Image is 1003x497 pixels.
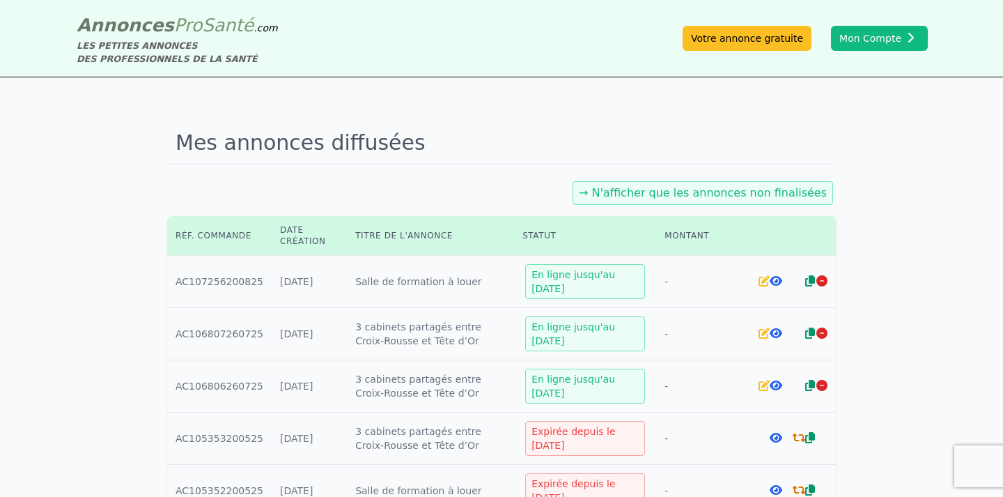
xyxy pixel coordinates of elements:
[816,380,827,391] i: Arrêter la diffusion de l'annonce
[347,256,514,308] td: Salle de formation à louer
[656,413,749,465] td: -
[167,122,836,165] h1: Mes annonces diffusées
[525,421,645,456] div: Expirée depuis le [DATE]
[793,484,805,496] i: Renouveler la commande
[514,216,656,256] th: Statut
[167,413,272,465] td: AC105353200525
[816,328,827,339] i: Arrêter la diffusion de l'annonce
[202,15,254,36] span: Santé
[272,413,347,465] td: [DATE]
[77,15,278,36] a: AnnoncesProSanté.com
[770,328,782,339] i: Voir l'annonce
[770,484,782,496] i: Voir l'annonce
[174,15,203,36] span: Pro
[77,39,278,66] div: LES PETITES ANNONCES DES PROFESSIONNELS DE LA SANTÉ
[656,360,749,413] td: -
[770,432,782,443] i: Voir l'annonce
[254,22,277,33] span: .com
[525,264,645,299] div: En ligne jusqu'au [DATE]
[347,216,514,256] th: Titre de l'annonce
[579,186,827,199] a: → N'afficher que les annonces non finalisées
[167,360,272,413] td: AC106806260725
[805,484,815,496] i: Dupliquer l'annonce
[525,316,645,351] div: En ligne jusqu'au [DATE]
[347,308,514,360] td: 3 cabinets partagés entre Croix-Rousse et Tête d’Or
[759,275,770,286] i: Editer l'annonce
[167,308,272,360] td: AC106807260725
[656,308,749,360] td: -
[272,216,347,256] th: Date création
[656,256,749,308] td: -
[816,275,827,286] i: Arrêter la diffusion de l'annonce
[683,26,811,51] a: Votre annonce gratuite
[805,328,815,339] i: Dupliquer l'annonce
[805,380,815,391] i: Dupliquer l'annonce
[272,360,347,413] td: [DATE]
[167,256,272,308] td: AC107256200825
[347,360,514,413] td: 3 cabinets partagés entre Croix-Rousse et Tête d’Or
[272,308,347,360] td: [DATE]
[770,380,782,391] i: Voir l'annonce
[759,328,770,339] i: Editer l'annonce
[770,275,782,286] i: Voir l'annonce
[805,432,815,443] i: Dupliquer l'annonce
[525,369,645,404] div: En ligne jusqu'au [DATE]
[793,432,805,443] i: Renouveler la commande
[272,256,347,308] td: [DATE]
[347,413,514,465] td: 3 cabinets partagés entre Croix-Rousse et Tête d’Or
[167,216,272,256] th: Réf. commande
[805,275,815,286] i: Dupliquer l'annonce
[656,216,749,256] th: Montant
[759,380,770,391] i: Editer l'annonce
[77,15,174,36] span: Annonces
[831,26,928,51] button: Mon Compte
